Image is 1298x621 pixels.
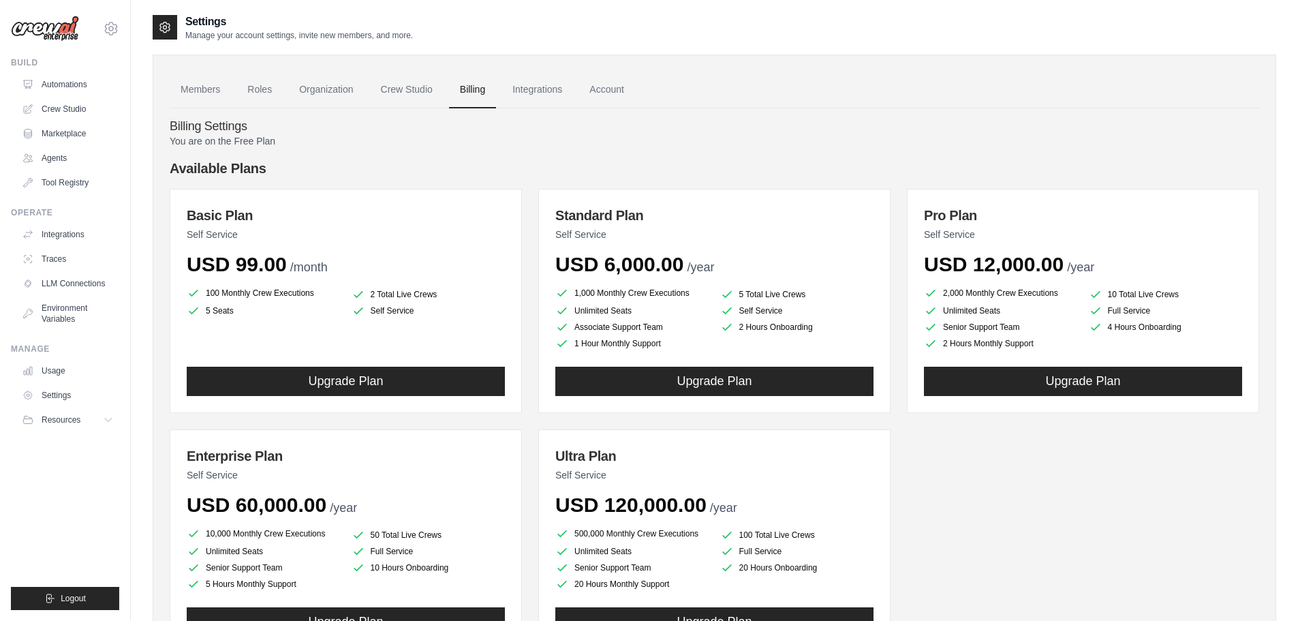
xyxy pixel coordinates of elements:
span: USD 12,000.00 [924,253,1064,275]
span: /year [687,260,714,274]
a: Agents [16,147,119,169]
li: 50 Total Live Crews [352,528,506,542]
li: Full Service [720,545,874,558]
li: Senior Support Team [924,320,1078,334]
h3: Ultra Plan [555,446,874,466]
a: Account [578,72,635,108]
li: 10 Total Live Crews [1089,288,1243,301]
h3: Enterprise Plan [187,446,505,466]
li: 2 Total Live Crews [352,288,506,301]
p: Self Service [187,468,505,482]
a: Roles [236,72,283,108]
a: Billing [449,72,496,108]
p: Self Service [555,468,874,482]
span: /month [290,260,328,274]
li: Senior Support Team [555,561,709,575]
p: You are on the Free Plan [170,134,1259,148]
li: 1 Hour Monthly Support [555,337,709,350]
h3: Basic Plan [187,206,505,225]
button: Upgrade Plan [187,367,505,396]
div: Operate [11,207,119,218]
span: /year [1067,260,1094,274]
li: 100 Total Live Crews [720,528,874,542]
h4: Available Plans [170,159,1259,178]
li: 5 Seats [187,304,341,318]
button: Upgrade Plan [924,367,1242,396]
li: Associate Support Team [555,320,709,334]
a: Tool Registry [16,172,119,194]
li: Full Service [1089,304,1243,318]
span: Logout [61,593,86,604]
li: 100 Monthly Crew Executions [187,285,341,301]
a: Members [170,72,231,108]
a: Environment Variables [16,297,119,330]
li: 10 Hours Onboarding [352,561,506,575]
span: USD 6,000.00 [555,253,683,275]
li: Unlimited Seats [555,304,709,318]
p: Self Service [555,228,874,241]
a: Marketplace [16,123,119,145]
span: USD 99.00 [187,253,287,275]
a: Automations [16,74,119,95]
p: Manage your account settings, invite new members, and more. [185,30,413,41]
span: USD 120,000.00 [555,494,707,516]
li: 2 Hours Onboarding [720,320,874,334]
button: Logout [11,587,119,610]
span: USD 60,000.00 [187,494,326,516]
h3: Pro Plan [924,206,1242,225]
li: 5 Total Live Crews [720,288,874,301]
h2: Settings [185,14,413,30]
p: Self Service [187,228,505,241]
li: 10,000 Monthly Crew Executions [187,526,341,542]
li: 2 Hours Monthly Support [924,337,1078,350]
a: Crew Studio [16,98,119,120]
span: /year [330,501,357,515]
a: Settings [16,384,119,406]
button: Resources [16,409,119,431]
li: 500,000 Monthly Crew Executions [555,526,709,542]
span: /year [710,501,737,515]
h3: Standard Plan [555,206,874,225]
p: Self Service [924,228,1242,241]
div: Manage [11,344,119,354]
li: Senior Support Team [187,561,341,575]
li: 2,000 Monthly Crew Executions [924,285,1078,301]
li: Self Service [720,304,874,318]
a: Integrations [16,224,119,245]
a: Organization [288,72,364,108]
h4: Billing Settings [170,119,1259,134]
button: Upgrade Plan [555,367,874,396]
li: Unlimited Seats [187,545,341,558]
li: 20 Hours Onboarding [720,561,874,575]
a: LLM Connections [16,273,119,294]
div: Build [11,57,119,68]
li: 1,000 Monthly Crew Executions [555,285,709,301]
li: Unlimited Seats [555,545,709,558]
li: 20 Hours Monthly Support [555,577,709,591]
a: Traces [16,248,119,270]
a: Integrations [501,72,573,108]
li: 4 Hours Onboarding [1089,320,1243,334]
li: Full Service [352,545,506,558]
img: Logo [11,16,79,42]
li: Unlimited Seats [924,304,1078,318]
li: 5 Hours Monthly Support [187,577,341,591]
span: Resources [42,414,80,425]
a: Usage [16,360,119,382]
li: Self Service [352,304,506,318]
a: Crew Studio [370,72,444,108]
